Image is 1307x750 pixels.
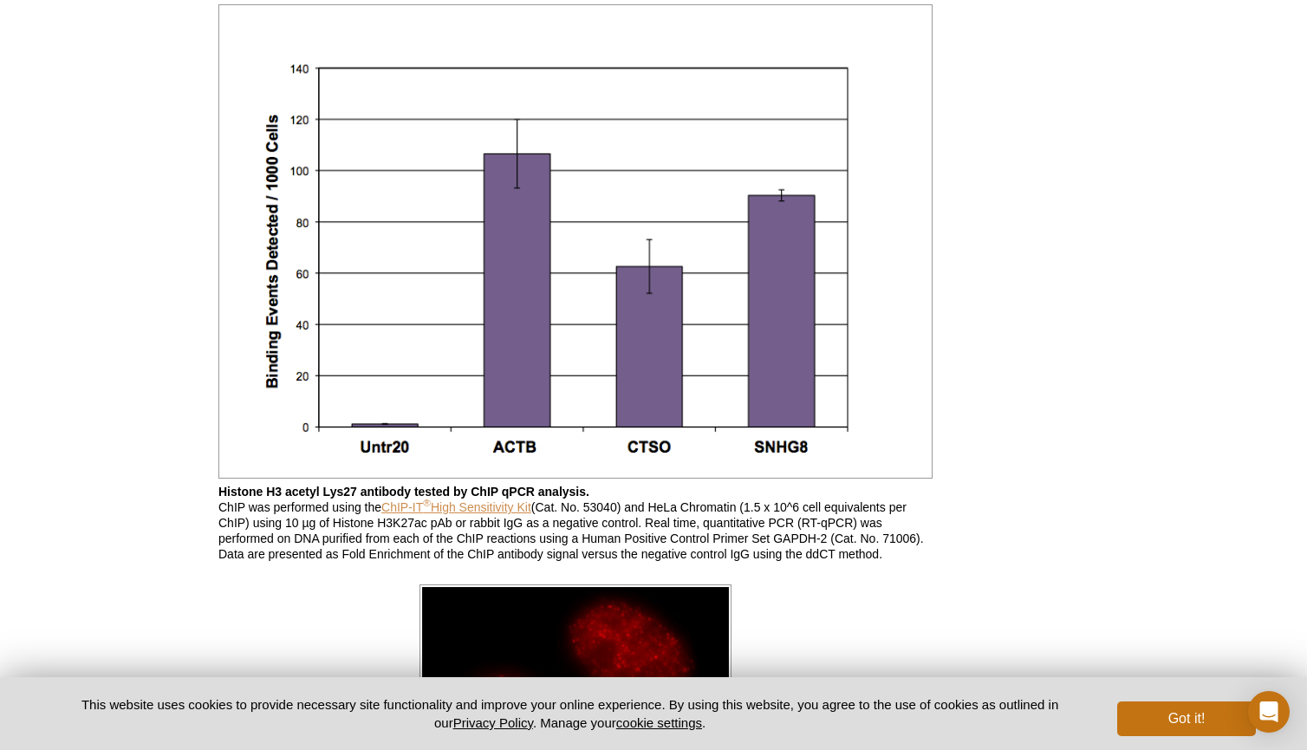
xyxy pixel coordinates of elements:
[218,485,589,499] b: Histone H3 acetyl Lys27 antibody tested by ChIP qPCR analysis.
[1248,691,1290,733] div: Open Intercom Messenger
[423,498,431,509] sup: ®
[453,715,533,730] a: Privacy Policy
[616,715,702,730] button: cookie settings
[218,484,933,562] p: ChIP was performed using the (Cat. No. 53040) and HeLa Chromatin (1.5 x 10^6 cell equivalents per...
[51,695,1089,732] p: This website uses cookies to provide necessary site functionality and improve your online experie...
[381,500,531,514] a: ChIP-IT®High Sensitivity Kit
[218,4,933,479] img: Histone H3K27ac antibody (pAb) tested by ChIP.
[1117,701,1256,736] button: Got it!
